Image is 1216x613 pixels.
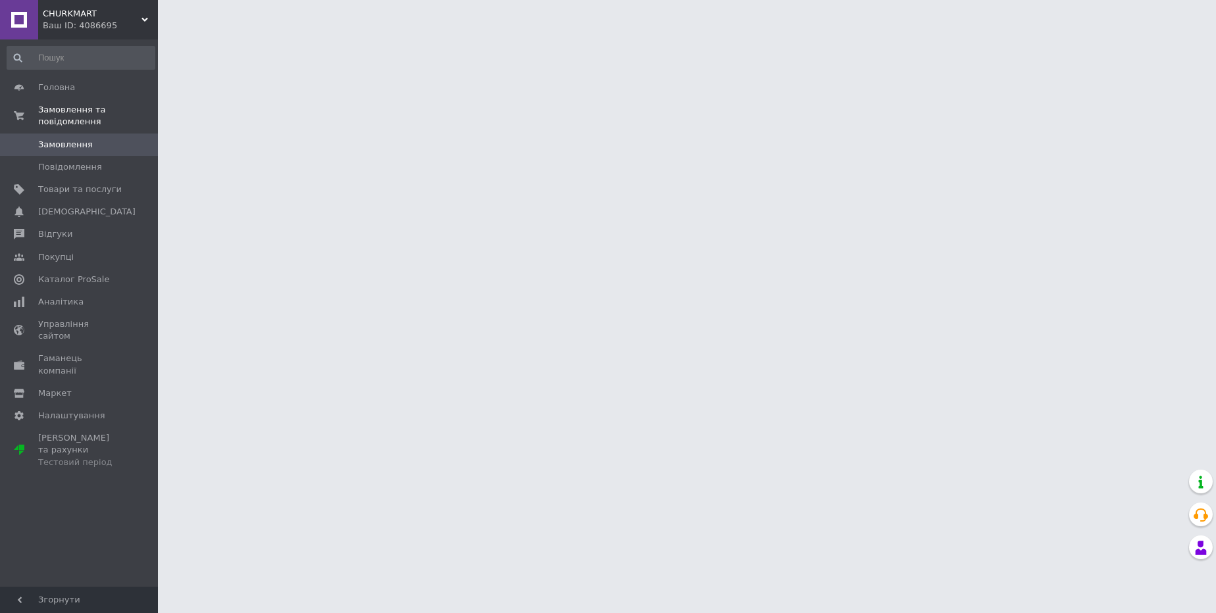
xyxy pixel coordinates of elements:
[38,251,74,263] span: Покупці
[38,318,122,342] span: Управління сайтом
[38,353,122,376] span: Гаманець компанії
[38,296,84,308] span: Аналітика
[38,184,122,195] span: Товари та послуги
[38,410,105,422] span: Налаштування
[7,46,155,70] input: Пошук
[38,104,158,128] span: Замовлення та повідомлення
[38,161,102,173] span: Повідомлення
[38,139,93,151] span: Замовлення
[43,20,158,32] div: Ваш ID: 4086695
[38,274,109,285] span: Каталог ProSale
[38,432,122,468] span: [PERSON_NAME] та рахунки
[38,206,136,218] span: [DEMOGRAPHIC_DATA]
[38,228,72,240] span: Відгуки
[38,82,75,93] span: Головна
[38,456,122,468] div: Тестовий період
[43,8,141,20] span: CHURKMART
[38,387,72,399] span: Маркет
